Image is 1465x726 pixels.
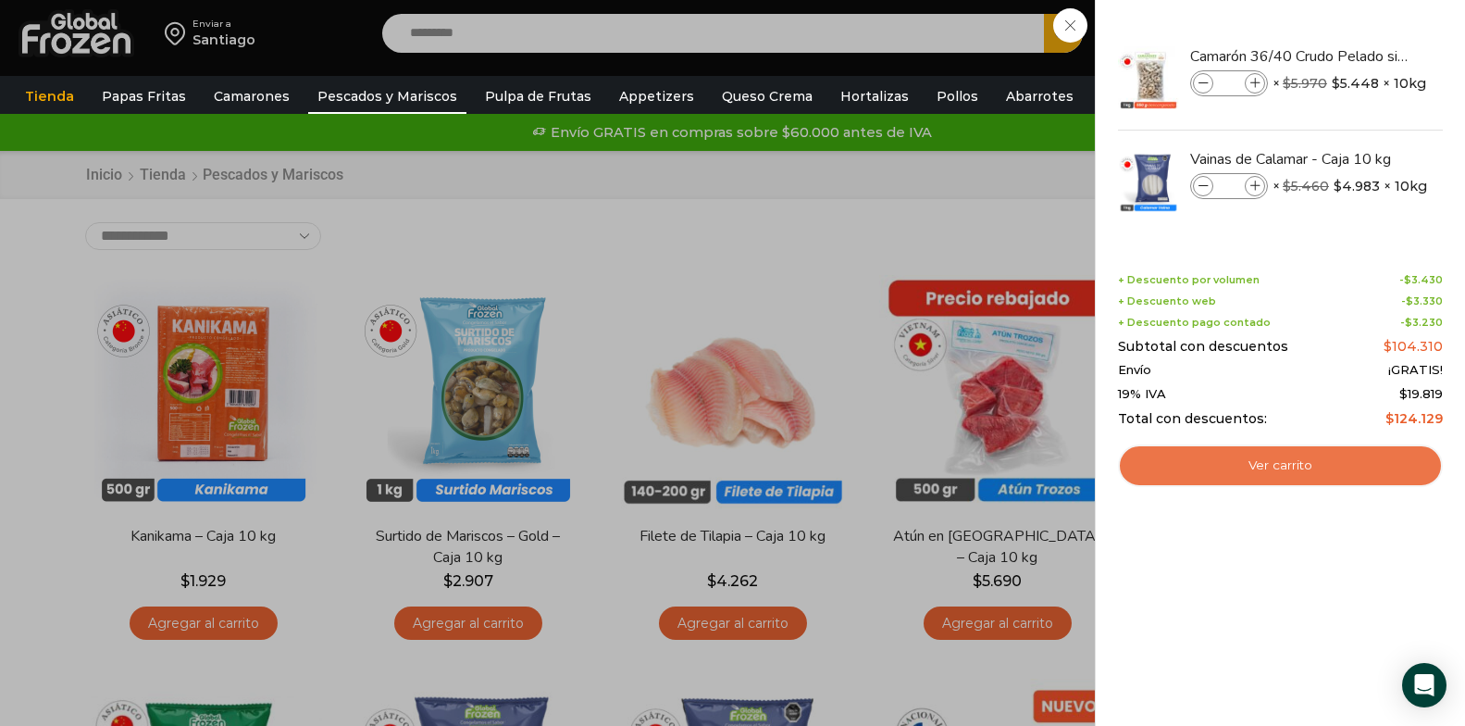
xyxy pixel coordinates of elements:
bdi: 4.983 [1334,177,1380,195]
span: Total con descuentos: [1118,411,1267,427]
span: × × 10kg [1273,173,1427,199]
span: - [1399,274,1443,286]
a: Pollos [927,79,987,114]
span: $ [1406,294,1413,307]
span: - [1401,295,1443,307]
bdi: 124.129 [1385,410,1443,427]
bdi: 3.230 [1405,316,1443,329]
span: $ [1283,75,1291,92]
span: + Descuento pago contado [1118,317,1271,329]
a: Ver carrito [1118,444,1443,487]
span: Subtotal con descuentos [1118,339,1288,355]
a: Camarón 36/40 Crudo Pelado sin Vena - Bronze - Caja 10 kg [1190,46,1410,67]
span: × × 10kg [1273,70,1426,96]
span: $ [1405,316,1412,329]
a: Queso Crema [713,79,822,114]
a: Appetizers [610,79,703,114]
div: Open Intercom Messenger [1402,663,1446,707]
bdi: 3.430 [1404,273,1443,286]
span: + Descuento web [1118,295,1216,307]
a: Descuentos [1092,79,1196,114]
a: Abarrotes [997,79,1083,114]
bdi: 3.330 [1406,294,1443,307]
span: $ [1332,74,1340,93]
bdi: 5.448 [1332,74,1379,93]
a: Vainas de Calamar - Caja 10 kg [1190,149,1410,169]
bdi: 5.460 [1283,178,1329,194]
span: $ [1334,177,1342,195]
span: $ [1384,338,1392,355]
span: 19.819 [1399,386,1443,401]
span: Envío [1118,363,1151,378]
span: 19% IVA [1118,387,1166,402]
span: + Descuento por volumen [1118,274,1260,286]
bdi: 5.970 [1283,75,1327,92]
span: ¡GRATIS! [1388,363,1443,378]
a: Tienda [16,79,83,114]
span: $ [1404,273,1411,286]
input: Product quantity [1215,176,1243,196]
span: $ [1399,386,1408,401]
bdi: 104.310 [1384,338,1443,355]
a: Hortalizas [831,79,918,114]
a: Pescados y Mariscos [308,79,466,114]
input: Product quantity [1215,73,1243,94]
a: Papas Fritas [93,79,195,114]
a: Pulpa de Frutas [476,79,601,114]
span: $ [1283,178,1291,194]
a: Camarones [205,79,299,114]
span: $ [1385,410,1394,427]
span: - [1400,317,1443,329]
